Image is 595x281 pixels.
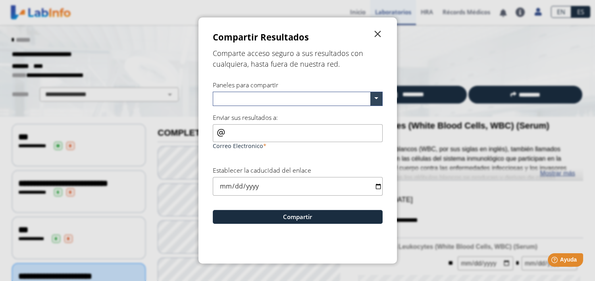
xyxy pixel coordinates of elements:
[213,210,383,224] button: Compartir
[213,48,383,69] h5: Comparte acceso seguro a sus resultados con cualquiera, hasta fuera de nuestra red.
[213,113,278,122] label: Enviar sus resultados a:
[213,81,278,89] label: Paneles para compartir
[524,250,586,272] iframe: Help widget launcher
[213,166,311,175] label: Establecer la caducidad del enlace
[373,29,383,39] span: 
[213,31,309,44] h3: Compartir Resultados
[213,142,383,150] label: Correo Electronico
